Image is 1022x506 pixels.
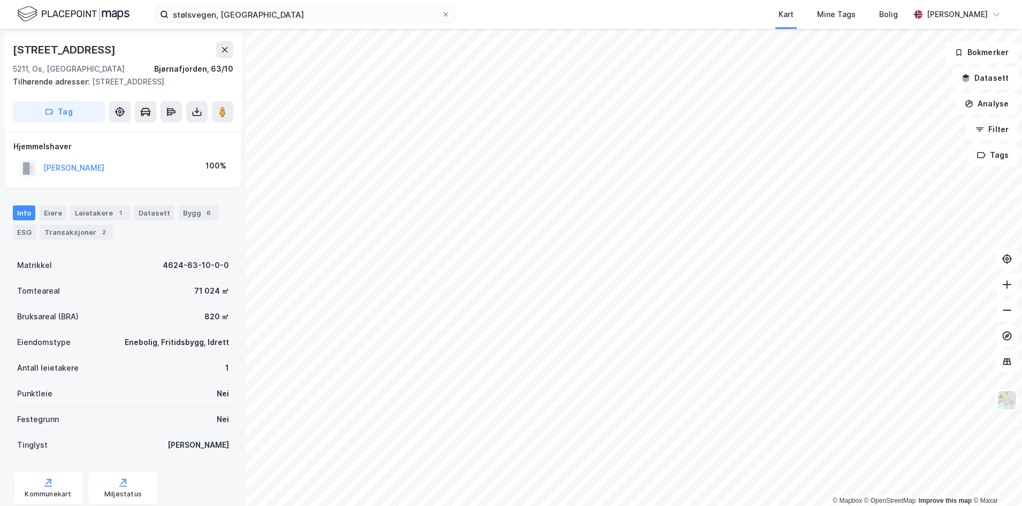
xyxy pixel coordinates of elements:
button: Tag [13,101,105,122]
div: Miljøstatus [104,490,142,499]
a: Improve this map [919,497,972,504]
div: Bruksareal (BRA) [17,310,79,323]
iframe: Chat Widget [968,455,1022,506]
div: Kontrollprogram for chat [968,455,1022,506]
div: [PERSON_NAME] [927,8,988,21]
span: Tilhørende adresser: [13,77,92,86]
div: 100% [205,159,226,172]
button: Filter [966,119,1018,140]
div: Nei [217,413,229,426]
div: Eiere [40,205,66,220]
div: Mine Tags [817,8,856,21]
div: 1 [115,208,126,218]
div: Kart [779,8,794,21]
div: Antall leietakere [17,362,79,374]
a: OpenStreetMap [864,497,916,504]
div: 1 [225,362,229,374]
img: Z [997,390,1017,410]
div: Bjørnafjorden, 63/10 [154,63,233,75]
div: 820 ㎡ [204,310,229,323]
div: Festegrunn [17,413,59,426]
button: Datasett [952,67,1018,89]
div: Punktleie [17,387,52,400]
div: Bygg [179,205,218,220]
div: Tomteareal [17,285,60,297]
div: ESG [13,225,36,240]
div: [STREET_ADDRESS] [13,75,225,88]
button: Bokmerker [945,42,1018,63]
div: Tinglyst [17,439,48,451]
div: Enebolig, Fritidsbygg, Idrett [125,336,229,349]
div: Matrikkel [17,259,52,272]
div: Kommunekart [25,490,71,499]
img: logo.f888ab2527a4732fd821a326f86c7f29.svg [17,5,129,24]
input: Søk på adresse, matrikkel, gårdeiere, leietakere eller personer [169,6,441,22]
button: Analyse [956,93,1018,114]
div: Datasett [134,205,174,220]
div: 5211, Os, [GEOGRAPHIC_DATA] [13,63,125,75]
div: [STREET_ADDRESS] [13,41,118,58]
div: [PERSON_NAME] [167,439,229,451]
div: Nei [217,387,229,400]
button: Tags [968,144,1018,166]
div: Hjemmelshaver [13,140,233,153]
div: 2 [98,227,109,237]
div: Eiendomstype [17,336,71,349]
div: Bolig [879,8,898,21]
div: 71 024 ㎡ [194,285,229,297]
div: Leietakere [71,205,130,220]
div: 4624-63-10-0-0 [163,259,229,272]
div: Transaksjoner [40,225,113,240]
div: Info [13,205,35,220]
div: 6 [203,208,214,218]
a: Mapbox [833,497,862,504]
